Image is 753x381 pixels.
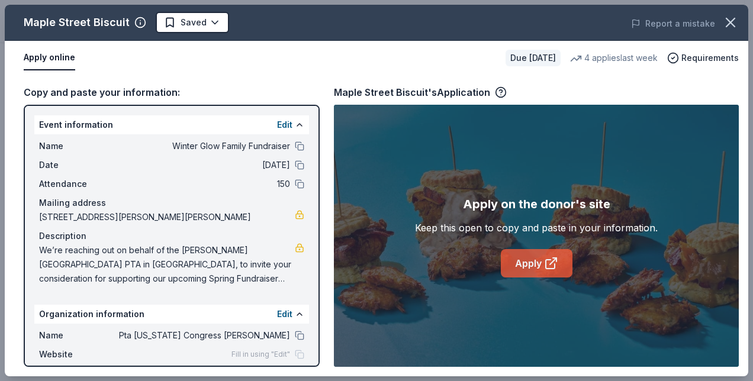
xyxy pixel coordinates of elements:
[39,210,295,224] span: [STREET_ADDRESS][PERSON_NAME][PERSON_NAME]
[39,177,118,191] span: Attendance
[39,328,118,343] span: Name
[118,158,290,172] span: [DATE]
[34,115,309,134] div: Event information
[570,51,658,65] div: 4 applies last week
[415,221,658,235] div: Keep this open to copy and paste in your information.
[39,139,118,153] span: Name
[631,17,715,31] button: Report a mistake
[34,305,309,324] div: Organization information
[231,350,290,359] span: Fill in using "Edit"
[156,12,229,33] button: Saved
[277,307,292,321] button: Edit
[39,196,304,210] div: Mailing address
[24,46,75,70] button: Apply online
[501,249,572,277] a: Apply
[39,243,295,286] span: We’re reaching out on behalf of the [PERSON_NAME][GEOGRAPHIC_DATA] PTA in [GEOGRAPHIC_DATA], to i...
[463,195,610,214] div: Apply on the donor's site
[118,177,290,191] span: 150
[39,229,304,243] div: Description
[39,158,118,172] span: Date
[24,85,320,100] div: Copy and paste your information:
[277,118,292,132] button: Edit
[24,13,130,32] div: Maple Street Biscuit
[181,15,207,30] span: Saved
[681,51,739,65] span: Requirements
[334,85,507,100] div: Maple Street Biscuit's Application
[39,347,118,361] span: Website
[118,328,290,343] span: Pta [US_STATE] Congress [PERSON_NAME]
[667,51,739,65] button: Requirements
[506,50,561,66] div: Due [DATE]
[118,139,290,153] span: Winter Glow Family Fundraiser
